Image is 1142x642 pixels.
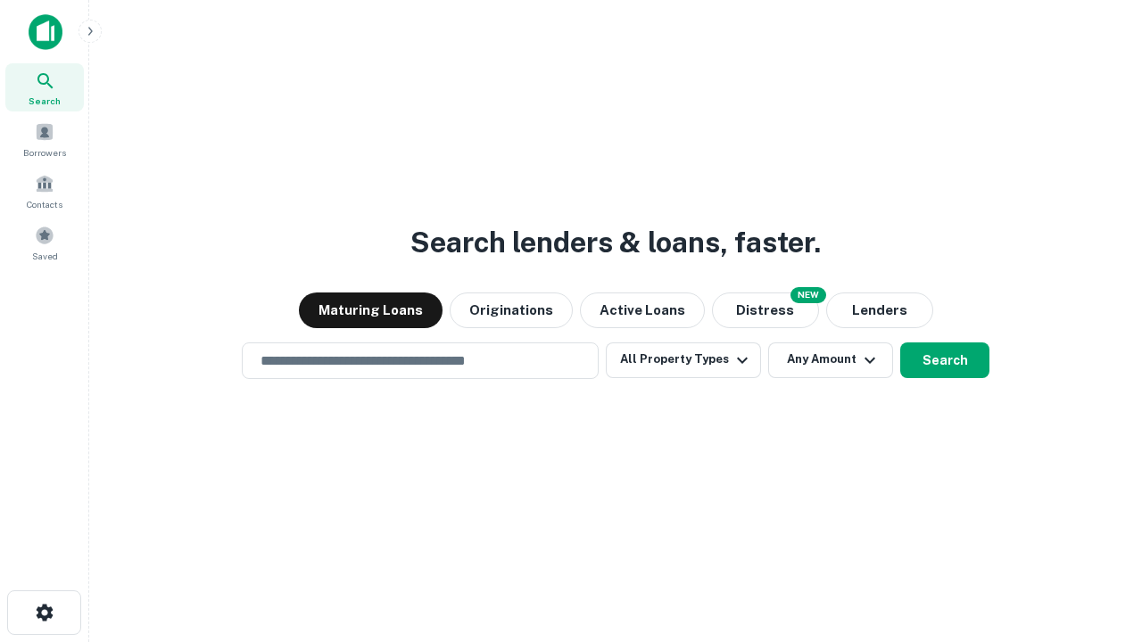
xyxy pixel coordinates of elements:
button: Active Loans [580,292,705,328]
button: Lenders [826,292,933,328]
h3: Search lenders & loans, faster. [410,221,821,264]
button: Search distressed loans with lien and other non-mortgage details. [712,292,819,328]
span: Search [29,94,61,108]
img: capitalize-icon.png [29,14,62,50]
button: Any Amount [768,342,893,378]
a: Contacts [5,167,84,215]
span: Borrowers [23,145,66,160]
button: Maturing Loans [299,292,443,328]
button: Originations [450,292,573,328]
iframe: Chat Widget [1053,499,1142,585]
div: NEW [790,287,826,303]
a: Saved [5,218,84,267]
a: Search [5,63,84,111]
span: Saved [32,249,58,263]
a: Borrowers [5,115,84,163]
span: Contacts [27,197,62,211]
button: Search [900,342,989,378]
button: All Property Types [606,342,761,378]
